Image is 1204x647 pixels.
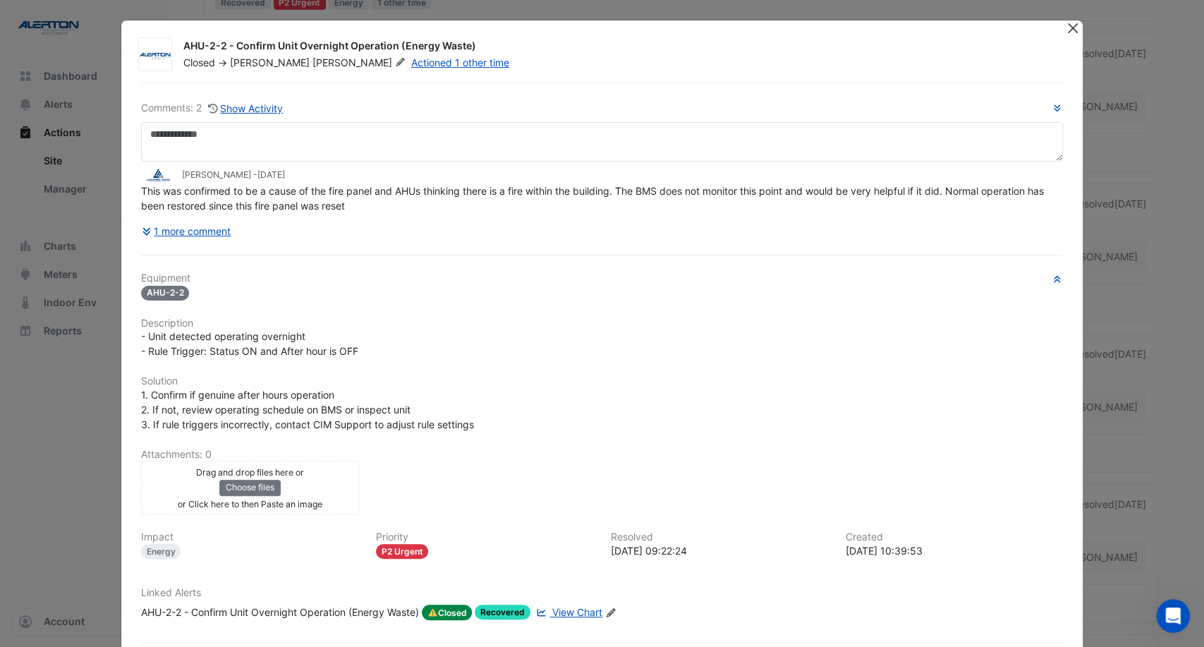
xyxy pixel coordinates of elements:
[139,48,171,62] img: Alerton
[141,330,358,357] span: - Unit detected operating overnight - Rule Trigger: Status ON and After hour is OFF
[141,605,419,620] div: AHU-2-2 - Confirm Unit Overnight Operation (Energy Waste)
[141,389,474,430] span: 1. Confirm if genuine after hours operation 2. If not, review operating schedule on BMS or inspec...
[533,605,602,620] a: View Chart
[182,169,285,181] small: [PERSON_NAME] -
[312,56,408,70] span: [PERSON_NAME]
[605,607,616,618] fa-icon: Edit Linked Alerts
[183,39,1050,56] div: AHU-2-2 - Confirm Unit Overnight Operation (Energy Waste)
[207,100,284,116] button: Show Activity
[475,605,530,619] span: Recovered
[376,544,429,559] div: P2 Urgent
[183,56,215,68] span: Closed
[196,467,304,478] small: Drag and drop files here or
[141,185,1047,212] span: This was confirmed to be a cause of the fire panel and AHUs thinking there is a fire within the b...
[141,587,1064,599] h6: Linked Alerts
[141,168,176,183] img: Leading Edge Automation
[1156,599,1190,633] iframe: Intercom live chat
[230,56,310,68] span: [PERSON_NAME]
[178,499,322,509] small: or Click here to then Paste an image
[141,318,1064,329] h6: Description
[141,375,1064,387] h6: Solution
[219,480,281,495] button: Choose files
[422,605,473,620] span: Closed
[845,543,1063,558] div: [DATE] 10:39:53
[845,531,1063,543] h6: Created
[141,286,190,301] span: AHU-2-2
[141,100,284,116] div: Comments: 2
[218,56,227,68] span: ->
[141,219,232,243] button: 1 more comment
[611,543,829,558] div: [DATE] 09:22:24
[411,56,509,68] a: Actioned 1 other time
[1065,20,1080,35] button: Close
[141,272,1064,284] h6: Equipment
[552,606,602,618] span: View Chart
[141,544,181,559] div: Energy
[376,531,594,543] h6: Priority
[257,169,285,180] span: 2025-07-15 09:22:23
[141,449,1064,461] h6: Attachments: 0
[611,531,829,543] h6: Resolved
[141,531,359,543] h6: Impact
